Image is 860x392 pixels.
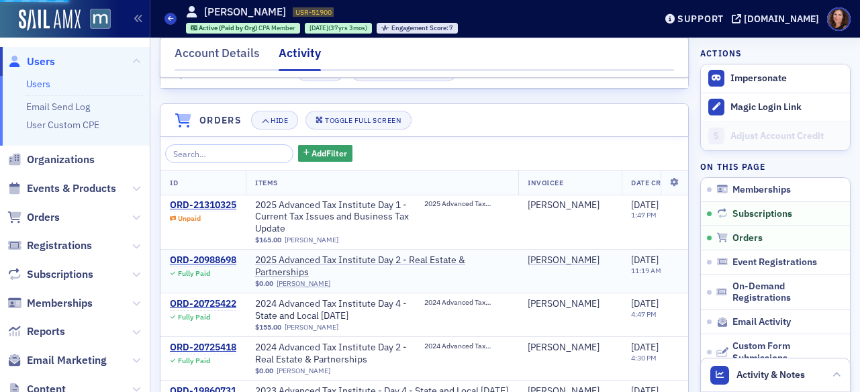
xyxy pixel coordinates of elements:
span: Engagement Score : [391,23,450,32]
div: [DOMAIN_NAME] [744,13,819,25]
time: 4:47 PM [631,309,657,319]
a: 2024 Advanced Tax Institute Day 2 - Real Estate & Partnerships [255,342,424,365]
a: [PERSON_NAME] [277,366,330,375]
span: 2024 Advanced Tax Institute [424,342,509,350]
div: Account Details [175,44,260,69]
span: Custom Form Submissions [732,340,844,364]
span: Donna Buck [528,298,612,310]
span: $155.00 [255,323,281,332]
a: Active (Paid by Org) CPA Member [191,23,296,32]
a: ORD-20725418 [170,342,236,354]
span: ID [170,178,178,187]
a: Organizations [7,152,95,167]
div: Hide [271,117,288,124]
div: Active (Paid by Org): Active (Paid by Org): CPA Member [186,23,301,34]
span: 2025 Advanced Tax Institute [424,199,509,208]
a: User Custom CPE [26,119,99,131]
h4: On this page [700,160,851,173]
a: [PERSON_NAME] [528,254,600,266]
div: Activity [279,44,321,71]
button: Magic Login Link [701,93,850,121]
a: Adjust Account Credit [701,121,850,150]
a: ORD-21310325 [170,199,236,211]
a: [PERSON_NAME] [528,342,600,354]
a: Orders [7,210,60,225]
div: Fully Paid [178,269,210,278]
span: Donna Buck [528,254,612,266]
div: Unpaid [178,214,201,223]
button: Impersonate [730,72,787,85]
span: [DATE] [631,297,659,309]
time: 1:47 PM [631,210,657,219]
span: Profile [827,7,851,31]
span: Email Marketing [27,353,107,368]
div: Fully Paid [178,313,210,322]
span: Reports [27,324,65,339]
span: Donna Buck [528,199,612,211]
a: Memberships [7,296,93,311]
a: [PERSON_NAME] [277,279,330,288]
div: 7 [391,25,454,32]
a: View Homepage [81,9,111,32]
a: 2025 Advanced Tax Institute Day 2 - Real Estate & Partnerships [255,254,509,278]
a: [PERSON_NAME] [285,236,338,244]
a: Subscriptions [7,267,93,282]
span: $0.00 [255,279,273,288]
div: 1988-07-01 00:00:00 [305,23,372,34]
div: Toggle Full Screen [325,117,401,124]
a: Email Marketing [7,353,107,368]
h4: Actions [700,47,742,59]
span: Add Filter [312,147,347,159]
a: [PERSON_NAME] [528,298,600,310]
a: 2025 Advanced Tax Institute [424,199,509,236]
span: [DATE] [631,199,659,211]
span: Date Created [631,178,683,187]
a: 2025 Advanced Tax Institute Day 1 - Current Tax Issues and Business Tax Update [255,199,424,235]
time: 4:30 PM [631,353,657,362]
span: Subscriptions [732,208,792,220]
img: SailAMX [19,9,81,31]
span: Memberships [732,184,791,196]
a: [PERSON_NAME] [285,323,338,332]
a: Users [7,54,55,69]
a: ORD-20725422 [170,298,236,310]
span: Orders [27,210,60,225]
a: [PERSON_NAME] [528,199,600,211]
span: Email Activity [732,316,791,328]
div: (37yrs 3mos) [309,23,367,32]
span: [DATE] [631,341,659,353]
span: [DATE] [631,254,659,266]
a: Registrations [7,238,92,253]
div: Support [677,13,724,25]
span: USR-51900 [295,7,332,17]
h4: Orders [199,113,242,128]
span: Invoicee [528,178,563,187]
span: Subscriptions [27,267,93,282]
div: ORD-20988698 [170,254,236,266]
a: Email Send Log [26,101,90,113]
span: Memberships [27,296,93,311]
a: Reports [7,324,65,339]
span: 2024 Advanced Tax Institute [424,298,509,307]
span: Organizations [27,152,95,167]
span: Users [27,54,55,69]
span: Event Registrations [732,256,817,268]
span: Donna Buck [528,342,612,354]
span: Items [255,178,278,187]
div: Engagement Score: 7 [377,23,458,34]
span: [DATE] [309,23,328,32]
button: AddFilter [298,145,353,162]
span: On-Demand Registrations [732,281,844,304]
span: Events & Products [27,181,116,196]
button: Toggle Full Screen [305,111,412,130]
span: Active (Paid by Org) [199,23,258,32]
div: Fully Paid [178,356,210,365]
div: Adjust Account Credit [730,130,843,142]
